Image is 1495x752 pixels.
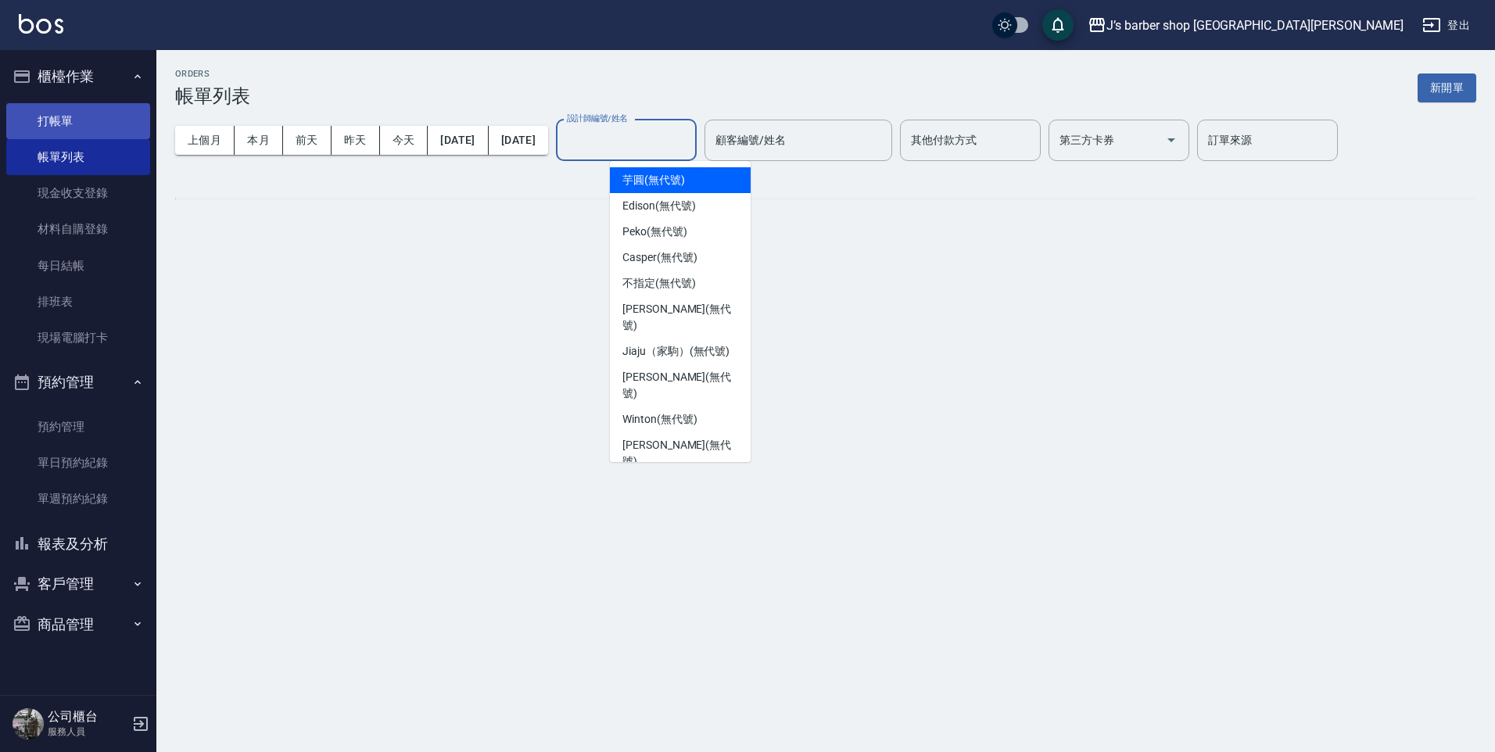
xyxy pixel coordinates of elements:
[175,85,250,107] h3: 帳單列表
[6,56,150,97] button: 櫃檯作業
[332,126,380,155] button: 昨天
[1416,11,1476,40] button: 登出
[489,126,548,155] button: [DATE]
[622,301,738,334] span: [PERSON_NAME] (無代號)
[6,481,150,517] a: 單週預約紀錄
[1106,16,1404,35] div: J’s barber shop [GEOGRAPHIC_DATA][PERSON_NAME]
[283,126,332,155] button: 前天
[622,437,738,470] span: [PERSON_NAME] (無代號)
[6,284,150,320] a: 排班表
[622,224,687,240] span: Peko (無代號)
[6,564,150,604] button: 客戶管理
[622,198,695,214] span: Edison (無代號)
[622,411,697,428] span: Winton (無代號)
[380,126,428,155] button: 今天
[6,524,150,564] button: 報表及分析
[235,126,283,155] button: 本月
[6,248,150,284] a: 每日結帳
[567,113,628,124] label: 設計師編號/姓名
[622,343,730,360] span: Jiaju（家駒） (無代號)
[1418,80,1476,95] a: 新開單
[175,126,235,155] button: 上個月
[6,362,150,403] button: 預約管理
[1042,9,1074,41] button: save
[6,320,150,356] a: 現場電腦打卡
[175,69,250,79] h2: ORDERS
[1418,73,1476,102] button: 新開單
[428,126,488,155] button: [DATE]
[622,172,685,188] span: 芋圓 (無代號)
[622,275,696,292] span: 不指定 (無代號)
[622,369,738,402] span: [PERSON_NAME] (無代號)
[6,175,150,211] a: 現金收支登錄
[6,211,150,247] a: 材料自購登錄
[6,139,150,175] a: 帳單列表
[6,445,150,481] a: 單日預約紀錄
[48,725,127,739] p: 服務人員
[19,14,63,34] img: Logo
[622,249,697,266] span: Casper (無代號)
[13,708,44,739] img: Person
[6,409,150,445] a: 預約管理
[48,709,127,725] h5: 公司櫃台
[1081,9,1410,41] button: J’s barber shop [GEOGRAPHIC_DATA][PERSON_NAME]
[6,103,150,139] a: 打帳單
[1159,127,1184,152] button: Open
[6,604,150,645] button: 商品管理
